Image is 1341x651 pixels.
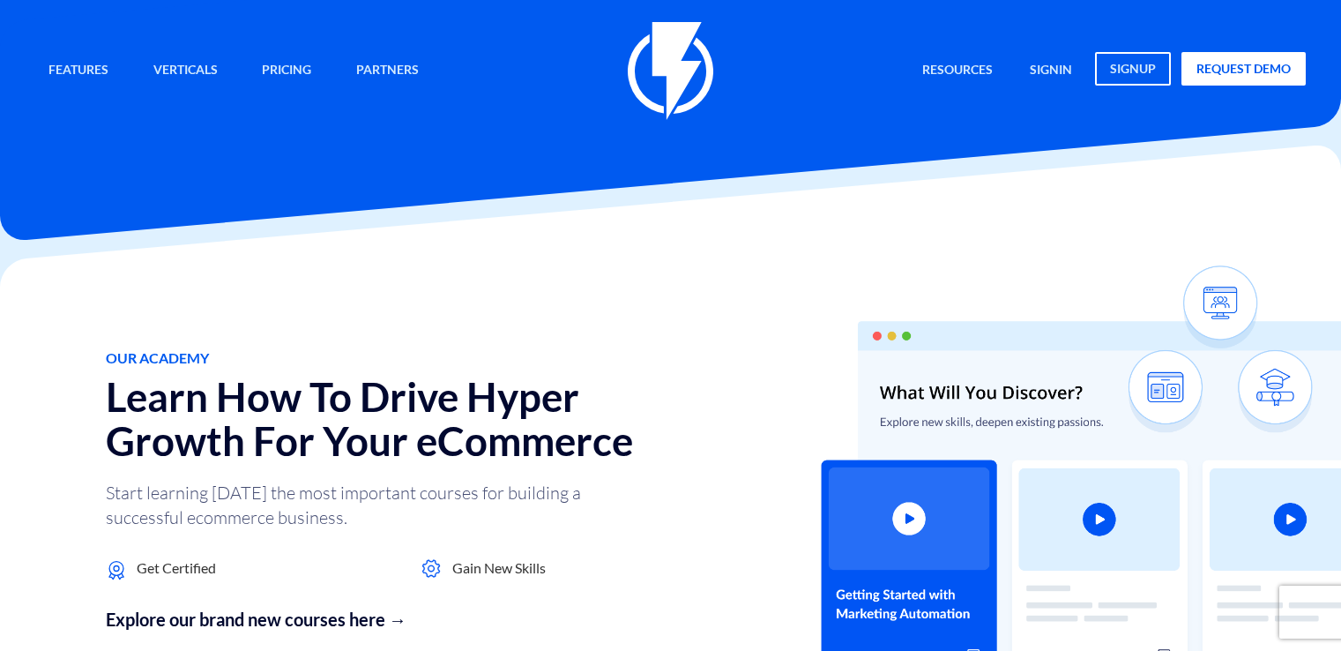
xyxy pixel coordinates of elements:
[106,481,635,530] p: Start learning [DATE] the most important courses for building a successful ecommerce business.
[1017,52,1085,90] a: signin
[1095,52,1171,86] a: signup
[343,52,432,90] a: Partners
[35,52,122,90] a: Features
[106,375,711,463] h2: Learn How To Drive Hyper Growth For Your eCommerce
[106,607,711,632] a: Explore our brand new courses here →
[1181,52,1306,86] a: request demo
[140,52,231,90] a: Verticals
[249,52,324,90] a: Pricing
[137,558,216,579] span: Get Certified
[106,350,711,366] h1: Our Academy
[909,52,1006,90] a: Resources
[452,558,546,579] span: Gain New Skills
